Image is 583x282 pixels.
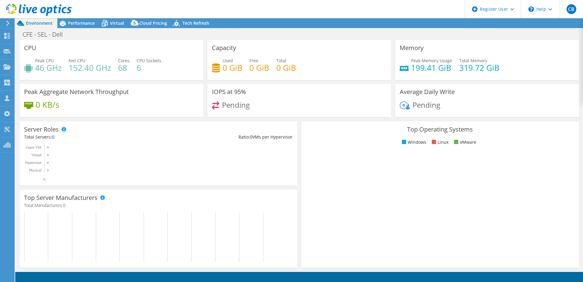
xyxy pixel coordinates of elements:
[35,64,62,71] h4: 46 GHz
[25,161,41,165] text: Hypervisor
[452,139,476,146] li: VMware
[276,64,296,71] h4: 0 GiB
[411,64,452,71] h4: 199.41 GiB
[63,202,66,208] span: 0
[35,58,54,63] span: Peak CPU
[47,146,49,149] text: 0
[36,101,59,108] h4: 0 KB/s
[306,126,574,133] h3: Top Operating Systems
[24,202,292,209] h4: Total Manufacturers:
[411,58,452,63] span: Peak Memory Usage
[459,58,487,63] span: Total Memory
[24,126,59,133] h3: Server Roles
[413,99,440,110] span: Pending
[250,134,252,140] span: 0
[20,31,72,38] h1: CFE - SEL - Dell
[430,139,449,146] li: Linux
[249,64,269,71] h4: 0 GiB
[137,64,161,71] h4: 6
[110,20,124,26] span: Virtual
[249,58,258,63] span: Free
[24,134,158,140] div: Total Servers:
[47,161,49,164] text: 0
[276,58,286,63] span: Total
[31,153,42,157] text: Virtual
[400,89,455,95] h3: Average Daily Write
[212,89,246,95] h3: IOPS at 95%
[528,6,534,12] svg: \n
[68,20,95,26] span: Performance
[459,64,499,71] h4: 319.72 GiB
[26,145,41,150] text: Guest VM
[29,168,41,172] text: Physical
[26,20,53,26] span: Environment
[400,139,426,146] li: Windows
[52,134,54,140] span: 0
[47,169,49,172] text: 0
[69,58,85,63] span: Net CPU
[24,194,98,201] h3: Top Server Manufacturers
[567,4,576,14] span: CB
[223,58,233,63] span: Used
[182,20,209,26] span: Tech Refresh
[47,154,49,157] text: 0
[223,64,242,71] h4: 0 GiB
[43,177,45,182] text: 0
[222,99,250,110] span: Pending
[212,45,236,51] h3: Capacity
[158,134,292,140] div: Ratio: VMs per Hypervisor
[400,45,424,51] h3: Memory
[118,64,130,71] h4: 68
[118,58,130,63] span: Cores
[24,89,129,95] h3: Peak Aggregate Network Throughput
[24,45,36,51] h3: CPU
[137,58,161,63] span: CPU Sockets
[69,64,111,71] h4: 152.40 GHz
[139,20,167,26] span: Cloud Pricing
